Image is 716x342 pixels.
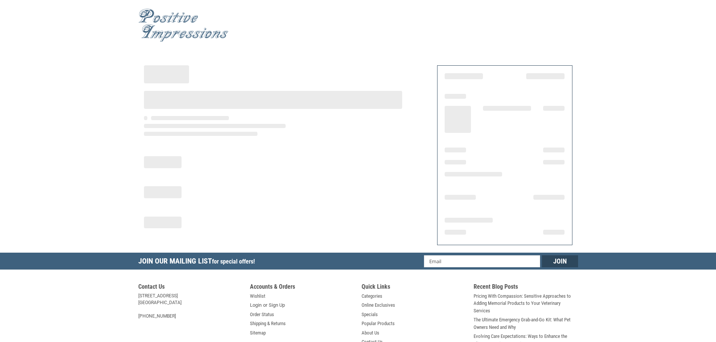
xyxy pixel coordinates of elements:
h5: Accounts & Orders [250,283,354,292]
h5: Recent Blog Posts [474,283,578,292]
h5: Quick Links [362,283,466,292]
h5: Contact Us [138,283,243,292]
a: Online Exclusives [362,301,395,309]
a: Sitemap [250,329,266,337]
a: Shipping & Returns [250,320,286,327]
a: About Us [362,329,379,337]
a: Popular Products [362,320,395,327]
a: The Ultimate Emergency Grab-and-Go Kit: What Pet Owners Need and Why [474,316,578,331]
span: for special offers! [212,258,255,265]
span: or [259,301,272,309]
a: Categories [362,292,382,300]
a: Login [250,301,262,309]
a: Specials [362,311,378,318]
a: Pricing With Compassion: Sensitive Approaches to Adding Memorial Products to Your Veterinary Serv... [474,292,578,315]
a: Sign Up [269,301,285,309]
a: Order Status [250,311,274,318]
img: Positive Impressions [138,9,229,42]
input: Email [424,255,540,267]
a: Wishlist [250,292,265,300]
address: [STREET_ADDRESS] [GEOGRAPHIC_DATA] [PHONE_NUMBER] [138,292,243,319]
h5: Join Our Mailing List [138,253,259,272]
input: Join [542,255,578,267]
